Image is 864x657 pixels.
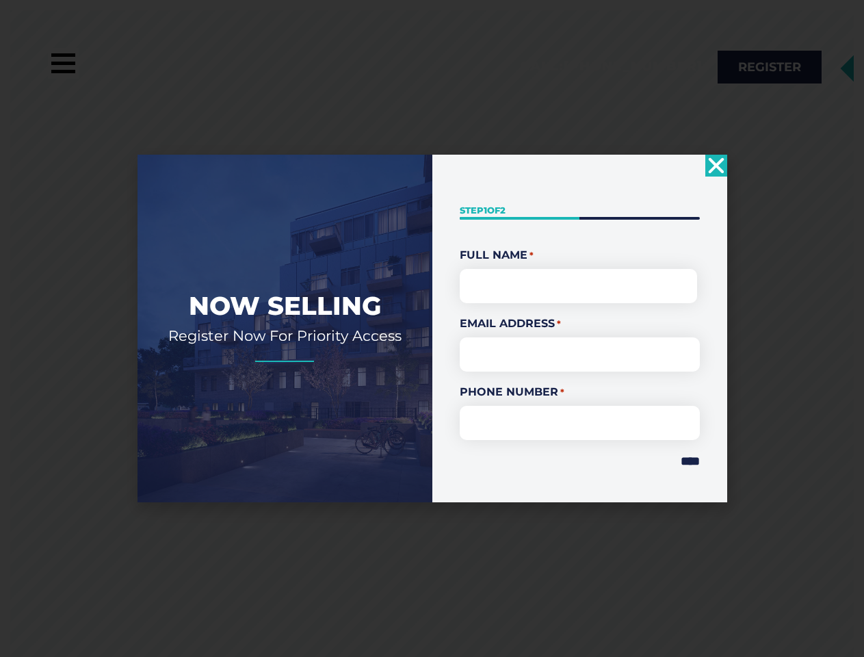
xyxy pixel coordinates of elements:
h2: Now Selling [158,289,412,322]
p: Step of [460,204,700,217]
span: 1 [484,205,487,216]
label: Email Address [460,315,700,332]
label: Phone Number [460,384,700,400]
a: Close [705,155,727,177]
span: 2 [500,205,506,216]
h2: Register Now For Priority Access [158,326,412,345]
legend: Full Name [460,247,700,263]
